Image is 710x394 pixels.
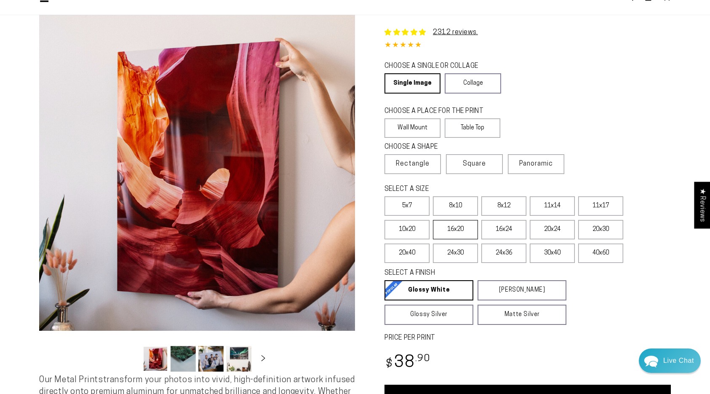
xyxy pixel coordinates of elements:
label: 24x30 [433,244,478,263]
button: Load image 4 in gallery view [226,346,251,372]
label: 30x40 [530,244,575,263]
button: Load image 3 in gallery view [198,346,224,372]
label: 20x24 [530,220,575,239]
a: 2312 reviews. [433,29,478,36]
a: [PERSON_NAME] [478,280,566,300]
button: Slide right [254,349,272,368]
button: Load image 2 in gallery view [171,346,196,372]
label: 24x36 [481,244,526,263]
span: Square [463,159,486,169]
label: 5x7 [384,196,430,216]
label: Wall Mount [384,118,440,138]
label: 10x20 [384,220,430,239]
media-gallery: Gallery Viewer [39,15,355,374]
label: 8x12 [481,196,526,216]
legend: CHOOSE A SHAPE [384,142,494,152]
legend: SELECT A FINISH [384,268,546,278]
div: 4.85 out of 5.0 stars [384,40,671,52]
legend: SELECT A SIZE [384,185,553,194]
a: Glossy Silver [384,305,473,325]
a: Matte Silver [478,305,566,325]
legend: CHOOSE A PLACE FOR THE PRINT [384,107,493,116]
label: 8x10 [433,196,478,216]
a: Single Image [384,73,440,94]
label: 20x40 [384,244,430,263]
button: Load image 1 in gallery view [143,346,168,372]
div: Contact Us Directly [663,348,694,373]
label: 16x24 [481,220,526,239]
legend: CHOOSE A SINGLE OR COLLAGE [384,62,493,71]
span: Rectangle [396,159,430,169]
button: Slide left [122,349,140,368]
label: 11x14 [530,196,575,216]
div: Click to open Judge.me floating reviews tab [694,182,710,228]
a: 2312 reviews. [384,27,478,38]
label: PRICE PER PRINT [384,333,671,343]
span: Panoramic [519,161,553,167]
label: 11x17 [578,196,623,216]
bdi: 38 [384,355,430,371]
label: 20x30 [578,220,623,239]
label: 40x60 [578,244,623,263]
a: Glossy White [384,280,473,300]
a: Collage [445,73,501,94]
div: Chat widget toggle [639,348,701,373]
label: Table Top [445,118,501,138]
label: 16x20 [433,220,478,239]
sup: .90 [415,354,430,364]
span: $ [386,359,393,370]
